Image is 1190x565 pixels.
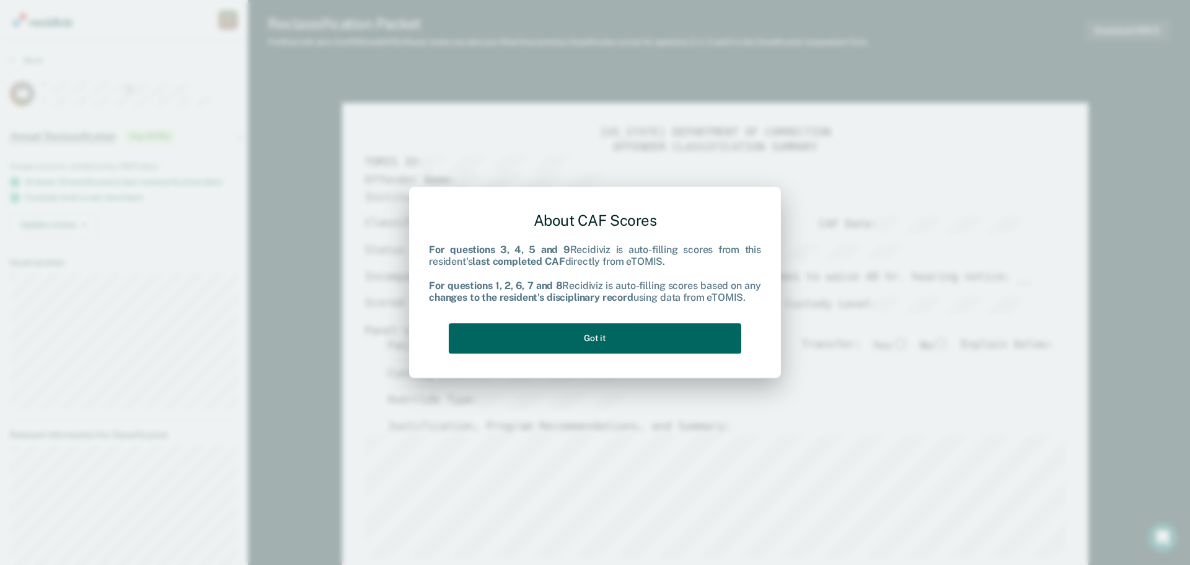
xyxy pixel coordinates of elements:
[429,291,633,303] b: changes to the resident's disciplinary record
[429,202,761,239] div: About CAF Scores
[429,244,570,256] b: For questions 3, 4, 5 and 9
[472,256,565,268] b: last completed CAF
[429,244,761,304] div: Recidiviz is auto-filling scores from this resident's directly from eTOMIS. Recidiviz is auto-fil...
[429,280,562,291] b: For questions 1, 2, 6, 7 and 8
[449,323,741,354] button: Got it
